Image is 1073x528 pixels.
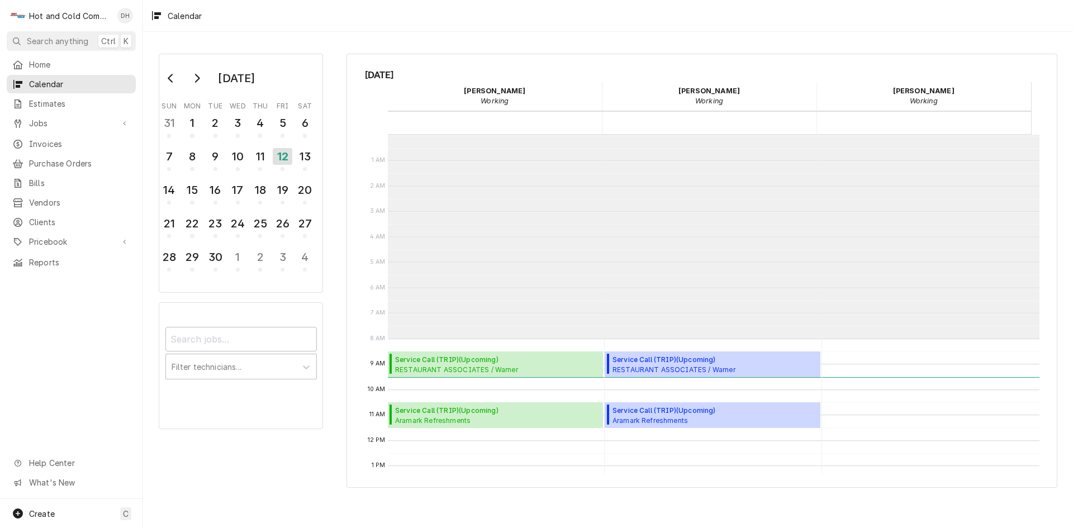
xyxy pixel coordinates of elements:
[367,258,388,267] span: 5 AM
[367,410,388,419] span: 11 AM
[27,35,88,47] span: Search anything
[481,97,509,105] em: Working
[183,148,201,165] div: 8
[251,249,269,265] div: 2
[367,232,388,241] span: 4 AM
[165,317,317,391] div: Calendar Filters
[274,115,291,131] div: 5
[160,249,178,265] div: 28
[207,115,224,131] div: 2
[296,148,314,165] div: 13
[367,283,388,292] span: 6 AM
[388,351,604,377] div: Service Call (TRIP)(Upcoming)RESTAURANT ASSOCIATES / WarnerTechwood Market / [STREET_ADDRESS]
[296,115,314,131] div: 6
[29,10,111,22] div: Hot and Cold Commercial Kitchens, Inc.
[158,98,181,111] th: Sunday
[186,69,208,87] button: Go to next month
[368,308,388,317] span: 7 AM
[123,508,129,520] span: C
[365,385,388,394] span: 10 AM
[159,302,323,429] div: Calendar Filters
[229,182,246,198] div: 17
[214,69,259,88] div: [DATE]
[29,78,130,90] span: Calendar
[251,148,269,165] div: 11
[160,148,178,165] div: 7
[7,75,136,93] a: Calendar
[10,8,26,23] div: Hot and Cold Commercial Kitchens, Inc.'s Avatar
[296,215,314,232] div: 27
[695,97,723,105] em: Working
[29,509,55,519] span: Create
[816,82,1031,110] div: Jason Thomason - Working
[29,477,129,488] span: What's New
[7,232,136,251] a: Go to Pricebook
[7,114,136,132] a: Go to Jobs
[117,8,133,23] div: DH
[207,215,224,232] div: 23
[160,215,178,232] div: 21
[117,8,133,23] div: Daryl Harris's Avatar
[229,249,246,265] div: 1
[388,82,602,110] div: Daryl Harris - Working
[7,193,136,212] a: Vendors
[29,457,129,469] span: Help Center
[159,54,323,293] div: Calendar Day Picker
[160,69,182,87] button: Go to previous month
[7,454,136,472] a: Go to Help Center
[29,117,113,129] span: Jobs
[7,473,136,492] a: Go to What's New
[893,87,955,95] strong: [PERSON_NAME]
[7,154,136,173] a: Purchase Orders
[464,87,525,95] strong: [PERSON_NAME]
[249,98,272,111] th: Thursday
[160,182,178,198] div: 14
[367,334,388,343] span: 8 AM
[294,98,316,111] th: Saturday
[251,182,269,198] div: 18
[395,365,528,374] span: RESTAURANT ASSOCIATES / Warner Techwood Market / [STREET_ADDRESS]
[273,148,292,165] div: 12
[365,436,388,445] span: 12 PM
[183,182,201,198] div: 15
[229,215,246,232] div: 24
[207,148,224,165] div: 9
[181,98,204,111] th: Monday
[29,236,113,248] span: Pricebook
[7,253,136,272] a: Reports
[274,182,291,198] div: 19
[7,135,136,153] a: Invoices
[226,98,249,111] th: Wednesday
[124,35,129,47] span: K
[365,68,1039,82] span: [DATE]
[160,115,178,131] div: 31
[369,461,388,470] span: 1 PM
[7,174,136,192] a: Bills
[367,359,388,368] span: 9 AM
[7,31,136,51] button: Search anythingCtrlK
[274,215,291,232] div: 26
[229,115,246,131] div: 3
[367,182,388,191] span: 2 AM
[296,182,314,198] div: 20
[183,115,201,131] div: 1
[29,177,130,189] span: Bills
[29,158,130,169] span: Purchase Orders
[272,98,294,111] th: Friday
[388,402,604,428] div: [Service] Service Call (TRIP) Aramark Refreshments E&Y / 55 Ivan Allen Jr Blvd NE 10th floor, Atl...
[7,213,136,231] a: Clients
[10,8,26,23] div: H
[204,98,226,111] th: Tuesday
[613,406,754,416] span: Service Call (TRIP) ( Upcoming )
[274,249,291,265] div: 3
[395,416,536,425] span: Aramark Refreshments E&Y / [STREET_ADDRESS][PERSON_NAME]
[207,182,224,198] div: 16
[605,402,820,428] div: [Service] Service Call (TRIP) Aramark Refreshments E&Y / 55 Ivan Allen Jr Blvd NE 10th floor, Atl...
[346,54,1057,488] div: Calendar Calendar
[395,406,536,416] span: Service Call (TRIP) ( Upcoming )
[613,365,746,374] span: RESTAURANT ASSOCIATES / Warner Techwood Market / [STREET_ADDRESS]
[251,215,269,232] div: 25
[395,355,528,365] span: Service Call (TRIP) ( Upcoming )
[29,98,130,110] span: Estimates
[605,351,820,377] div: Service Call (TRIP)(Upcoming)RESTAURANT ASSOCIATES / WarnerTechwood Market / [STREET_ADDRESS]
